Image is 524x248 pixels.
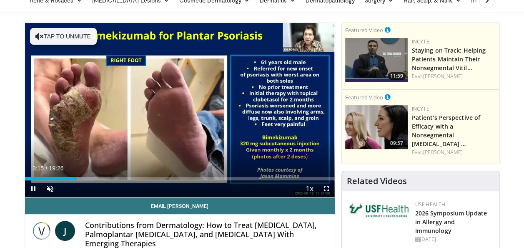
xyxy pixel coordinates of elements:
button: Playback Rate [301,180,318,197]
a: Incyte [412,105,429,112]
div: Progress Bar [25,177,335,180]
a: Incyte [412,38,429,45]
img: fe0751a3-754b-4fa7-bfe3-852521745b57.png.150x105_q85_crop-smart_upscale.jpg [345,38,408,82]
a: Patient's Perspective of Efficacy with a Nonsegmental [MEDICAL_DATA] … [412,114,480,148]
img: Vumedi Week 2025 [32,221,52,241]
video-js: Video Player [25,23,335,197]
span: 3:15 [33,165,44,172]
div: Feat. [412,149,496,156]
button: Unmute [42,180,58,197]
a: [PERSON_NAME] [423,149,463,156]
button: Tap to unmute [30,28,97,45]
a: Email [PERSON_NAME] [25,197,335,214]
a: J [55,221,75,241]
a: 09:57 [345,105,408,149]
button: Pause [25,180,42,197]
div: [DATE] [415,235,493,243]
small: Featured Video [345,94,383,101]
small: Featured Video [345,26,383,34]
span: / [46,165,48,172]
img: 6ba8804a-8538-4002-95e7-a8f8012d4a11.png.150x105_q85_autocrop_double_scale_upscale_version-0.2.jpg [348,201,411,219]
h4: Contributions from Dermatology: How to Treat [MEDICAL_DATA], Palmoplantar [MEDICAL_DATA], and [ME... [85,221,328,248]
img: 2c48d197-61e9-423b-8908-6c4d7e1deb64.png.150x105_q85_crop-smart_upscale.jpg [345,105,408,149]
h4: Related Videos [347,176,407,186]
a: 2026 Symposium Update in Allergy and Immunology [415,209,487,235]
a: USF Health [415,201,446,208]
a: [PERSON_NAME] [423,73,463,80]
span: 09:57 [388,139,406,147]
a: 11:59 [345,38,408,82]
span: 19:26 [49,165,63,172]
div: Feat. [412,73,496,80]
button: Fullscreen [318,180,335,197]
span: 11:59 [388,72,406,80]
a: Staying on Track: Helping Patients Maintain Their Nonsegmental Vitil… [412,46,486,72]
